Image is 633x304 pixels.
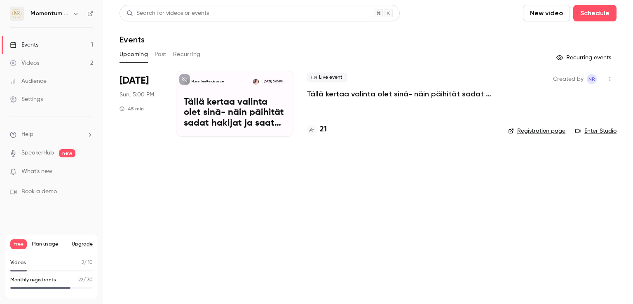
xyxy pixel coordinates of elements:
[184,97,286,129] p: Tällä kertaa valinta olet sinä- näin päihität sadat hakijat ja saat kutsun haastatteluun!
[82,259,93,267] p: / 10
[78,276,93,284] p: / 30
[127,9,209,18] div: Search for videos or events
[10,95,43,103] div: Settings
[307,89,495,99] a: Tällä kertaa valinta olet sinä- näin päihität sadat hakijat ja saat kutsun haastatteluun!
[261,79,285,84] span: [DATE] 5:00 PM
[192,80,224,84] p: Momentum Renaissance
[10,41,38,49] div: Events
[120,35,145,44] h1: Events
[176,71,293,137] a: Tällä kertaa valinta olet sinä- näin päihität sadat hakijat ja saat kutsun haastatteluun!Momentum...
[30,9,69,18] h6: Momentum Renaissance
[120,48,148,61] button: Upcoming
[588,74,595,84] span: NR
[59,149,75,157] span: new
[587,74,597,84] span: Nina Rostedt
[553,51,617,64] button: Recurring events
[78,278,83,283] span: 22
[573,5,617,21] button: Schedule
[523,5,570,21] button: New video
[508,127,565,135] a: Registration page
[10,259,26,267] p: Videos
[21,130,33,139] span: Help
[575,127,617,135] a: Enter Studio
[21,167,52,176] span: What's new
[10,7,23,20] img: Momentum Renaissance
[173,48,201,61] button: Recurring
[10,130,93,139] li: help-dropdown-opener
[10,239,27,249] span: Free
[320,124,327,135] h4: 21
[120,74,149,87] span: [DATE]
[72,241,93,248] button: Upgrade
[21,187,57,196] span: Book a demo
[553,74,584,84] span: Created by
[82,260,84,265] span: 2
[32,241,67,248] span: Plan usage
[10,59,39,67] div: Videos
[21,149,54,157] a: SpeakerHub
[155,48,166,61] button: Past
[10,77,47,85] div: Audience
[10,276,56,284] p: Monthly registrants
[120,105,144,112] div: 45 min
[253,79,259,84] img: Nina Rostedt
[307,124,327,135] a: 21
[120,91,154,99] span: Sun, 5:00 PM
[120,71,163,137] div: Aug 10 Sun, 5:00 PM (Europe/Helsinki)
[307,72,347,82] span: Live event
